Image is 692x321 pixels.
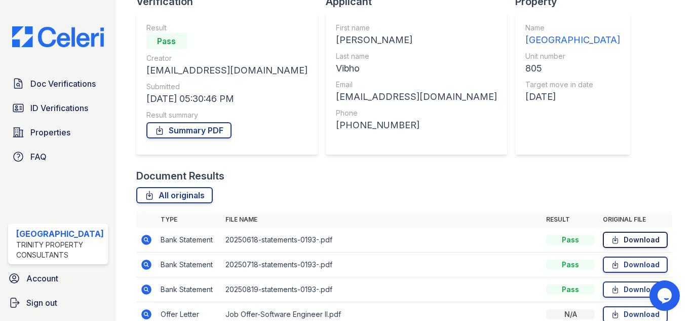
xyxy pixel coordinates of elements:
a: All originals [136,187,213,203]
a: Name [GEOGRAPHIC_DATA] [525,23,620,47]
span: Doc Verifications [30,78,96,90]
a: Properties [8,122,108,142]
div: Pass [546,235,595,245]
div: Last name [336,51,497,61]
div: Result [146,23,307,33]
div: Vibho [336,61,497,76]
a: Download [603,281,668,298]
div: Target move in date [525,80,620,90]
td: Bank Statement [157,277,221,302]
a: Download [603,232,668,248]
div: Pass [146,33,187,49]
div: [GEOGRAPHIC_DATA] [16,228,104,240]
a: Download [603,257,668,273]
a: Summary PDF [146,122,232,138]
div: Phone [336,108,497,118]
th: Type [157,211,221,228]
div: [GEOGRAPHIC_DATA] [525,33,620,47]
div: Trinity Property Consultants [16,240,104,260]
div: Creator [146,53,307,63]
div: [EMAIL_ADDRESS][DOMAIN_NAME] [336,90,497,104]
a: FAQ [8,147,108,167]
td: 20250718-statements-0193-.pdf [221,253,542,277]
div: [DATE] 05:30:46 PM [146,92,307,106]
div: Pass [546,260,595,270]
td: Bank Statement [157,228,221,253]
a: Doc Verifications [8,74,108,94]
div: First name [336,23,497,33]
span: ID Verifications [30,102,88,114]
span: Account [26,272,58,284]
a: Sign out [4,293,112,313]
div: Pass [546,284,595,295]
th: Original file [599,211,672,228]
iframe: chat widget [649,280,682,311]
img: CE_Logo_Blue-a8612792a0a2168367f1c8372b55b34899dd931a85d93a1a3d3e32e68fde9ad4.png [4,26,112,47]
td: Bank Statement [157,253,221,277]
a: Account [4,268,112,289]
th: File name [221,211,542,228]
div: Submitted [146,82,307,92]
td: 20250618-statements-0193-.pdf [221,228,542,253]
th: Result [542,211,599,228]
span: Properties [30,126,70,138]
div: 805 [525,61,620,76]
div: Document Results [136,169,224,183]
div: Name [525,23,620,33]
div: Result summary [146,110,307,120]
td: 20250819-statements-0193-.pdf [221,277,542,302]
div: [PERSON_NAME] [336,33,497,47]
div: Unit number [525,51,620,61]
div: N/A [546,309,595,319]
span: FAQ [30,151,47,163]
div: [EMAIL_ADDRESS][DOMAIN_NAME] [146,63,307,78]
div: [DATE] [525,90,620,104]
span: Sign out [26,297,57,309]
a: ID Verifications [8,98,108,118]
div: [PHONE_NUMBER] [336,118,497,132]
div: Email [336,80,497,90]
